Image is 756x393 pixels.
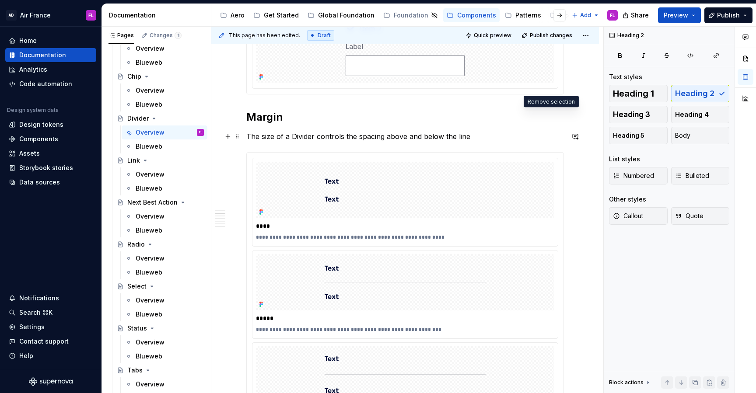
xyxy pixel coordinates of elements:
a: Radio [113,237,207,251]
div: Pages [108,32,134,39]
a: Code automation [5,77,96,91]
div: Blueweb [136,352,162,361]
button: Notifications [5,291,96,305]
div: Overview [136,212,164,221]
a: Tabs [113,363,207,377]
a: Foundation [380,8,441,22]
div: Blueweb [136,226,162,235]
a: Blueweb [122,307,207,321]
div: Data sources [19,178,60,187]
a: Patterns [501,8,545,22]
a: Divider [113,111,207,125]
a: Blueweb [122,349,207,363]
span: Quick preview [474,32,511,39]
a: OverviewFL [122,125,207,139]
div: Global Foundation [318,11,374,20]
div: Overview [136,128,164,137]
span: Quote [675,212,703,220]
a: Blueweb [122,56,207,70]
button: Publish changes [519,29,576,42]
div: AD [6,10,17,21]
div: Aero [231,11,245,20]
button: Help [5,349,96,363]
span: Share [631,11,649,20]
div: Text styles [609,73,642,81]
div: Search ⌘K [19,308,52,317]
h2: Margin [246,110,564,124]
a: Analytics [5,63,96,77]
div: Assets [19,149,40,158]
div: Overview [136,44,164,53]
button: Add [569,9,602,21]
a: Overview [122,83,207,97]
div: Divider [127,114,149,123]
button: ADAir FranceFL [2,6,100,24]
span: Heading 5 [613,131,644,140]
span: Heading 1 [613,89,654,98]
div: List styles [609,155,640,163]
button: Publish [704,7,752,23]
div: Air France [20,11,51,20]
div: Code automation [19,80,72,88]
button: Heading 1 [609,85,668,102]
div: Patterns [515,11,541,20]
div: Design system data [7,107,59,114]
div: Page tree [217,7,567,24]
div: Help [19,351,33,360]
span: Heading 4 [675,110,709,119]
button: Preview [658,7,701,23]
div: Blueweb [136,58,162,67]
div: Radio [127,240,145,249]
a: Home [5,34,96,48]
div: Analytics [19,65,47,74]
span: Publish [717,11,740,20]
div: Blueweb [136,100,162,109]
div: Notifications [19,294,59,303]
button: Share [618,7,654,23]
a: Select [113,279,207,293]
div: FL [199,128,202,137]
button: Quote [671,207,730,225]
div: Documentation [19,51,66,59]
a: Documentation [5,48,96,62]
a: Blueweb [122,265,207,279]
svg: Supernova Logo [29,377,73,386]
button: Body [671,127,730,144]
div: Overview [136,86,164,95]
a: Overview [122,335,207,349]
div: Select [127,282,147,291]
div: Changes [150,32,182,39]
div: Get Started [264,11,299,20]
div: Block actions [609,376,651,389]
div: Home [19,36,37,45]
span: Preview [664,11,688,20]
button: Heading 3 [609,106,668,123]
a: Assets [5,146,96,160]
a: Chip [113,70,207,83]
div: Overview [136,296,164,305]
div: Overview [136,338,164,347]
a: Blueweb [122,181,207,195]
a: Link [113,153,207,167]
span: Body [675,131,690,140]
div: Blueweb [136,142,162,151]
div: Overview [136,170,164,179]
div: Components [19,135,58,143]
a: Settings [5,320,96,334]
p: The size of a Divider controls the spacing above and below the line [246,131,564,142]
span: Callout [613,212,643,220]
div: Settings [19,323,45,331]
a: Overview [122,167,207,181]
div: Foundation [394,11,428,20]
button: Contact support [5,334,96,348]
a: Data sources [5,175,96,189]
button: Search ⌘K [5,306,96,320]
div: Other styles [609,195,646,204]
a: Components [443,8,500,22]
button: Quick preview [463,29,515,42]
a: Aero [217,8,248,22]
a: Overview [122,209,207,223]
div: Blueweb [136,268,162,277]
a: Get Started [250,8,302,22]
